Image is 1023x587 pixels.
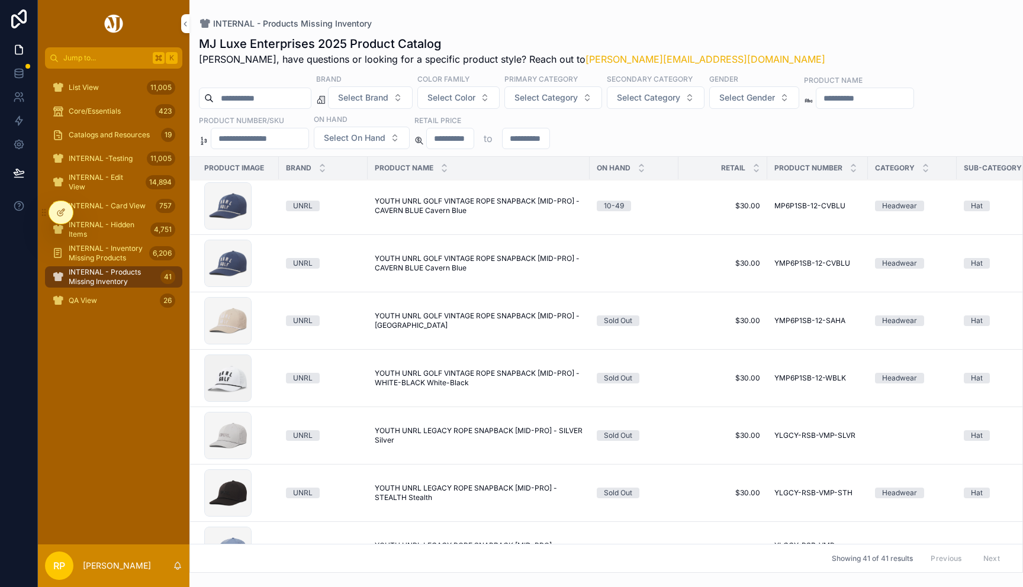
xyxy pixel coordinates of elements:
[597,201,671,211] a: 10-49
[167,53,176,63] span: K
[204,163,264,173] span: Product Image
[286,315,361,326] a: UNRL
[45,219,182,240] a: INTERNAL - Hidden Items4,751
[45,148,182,169] a: INTERNAL -Testing11,005
[45,172,182,193] a: INTERNAL - Edit View14,894
[69,201,146,211] span: INTERNAL - Card View
[607,73,693,84] label: Secondary Category
[375,426,583,445] span: YOUTH UNRL LEGACY ROPE SNAPBACK [MID-PRO] - SILVER Silver
[597,315,671,326] a: Sold Out
[882,315,917,326] div: Headwear
[314,114,348,124] label: On Hand
[63,53,148,63] span: Jump to...
[604,488,632,498] div: Sold Out
[45,243,182,264] a: INTERNAL - Inventory Missing Products6,206
[875,201,950,211] a: Headwear
[597,488,671,498] a: Sold Out
[83,560,151,572] p: [PERSON_NAME]
[375,311,583,330] a: YOUTH UNRL GOLF VINTAGE ROPE SNAPBACK [MID-PRO] - [GEOGRAPHIC_DATA]
[45,47,182,69] button: Jump to...K
[375,254,583,273] span: YOUTH UNRL GOLF VINTAGE ROPE SNAPBACK [MID-PRO] - CAVERN BLUE Cavern Blue
[686,201,760,211] a: $30.00
[774,201,845,211] span: MP6P1SB-12-CVBLU
[150,222,175,237] div: 4,751
[293,488,313,498] div: UNRL
[314,127,410,149] button: Select Button
[69,83,99,92] span: List View
[875,373,950,383] a: Headwear
[774,541,861,560] a: YLGCY-RSB-VMP-STBLU
[427,92,475,104] span: Select Color
[774,163,842,173] span: Product Number
[597,430,671,441] a: Sold Out
[53,559,65,573] span: RP
[604,430,632,441] div: Sold Out
[686,488,760,498] span: $30.00
[213,18,372,30] span: INTERNAL - Products Missing Inventory
[686,373,760,383] span: $30.00
[586,53,825,65] a: [PERSON_NAME][EMAIL_ADDRESS][DOMAIN_NAME]
[324,132,385,144] span: Select On Hand
[45,124,182,146] a: Catalogs and Resources19
[316,73,342,84] label: Brand
[414,115,461,125] label: Retail Price
[971,258,983,269] div: Hat
[774,373,846,383] span: YMP6P1SB-12-WBLK
[597,373,671,383] a: Sold Out
[199,18,372,30] a: INTERNAL - Products Missing Inventory
[375,541,583,560] span: YOUTH UNRL LEGACY ROPE SNAPBACK [MID-PRO] - STORM BLUE Storm Blue
[286,373,361,383] a: UNRL
[149,246,175,260] div: 6,206
[161,128,175,142] div: 19
[504,86,602,109] button: Select Button
[286,258,361,269] a: UNRL
[293,315,313,326] div: UNRL
[102,14,125,33] img: App logo
[338,92,388,104] span: Select Brand
[293,373,313,383] div: UNRL
[686,259,760,268] a: $30.00
[774,259,850,268] span: YMP6P1SB-12-CVBLU
[719,92,775,104] span: Select Gender
[69,220,146,239] span: INTERNAL - Hidden Items
[45,266,182,288] a: INTERNAL - Products Missing Inventory41
[375,196,583,215] a: YOUTH UNRL GOLF VINTAGE ROPE SNAPBACK [MID-PRO] - CAVERN BLUE Cavern Blue
[875,315,950,326] a: Headwear
[971,373,983,383] div: Hat
[604,201,624,211] div: 10-49
[69,173,141,192] span: INTERNAL - Edit View
[69,107,121,116] span: Core/Essentials
[375,369,583,388] span: YOUTH UNRL GOLF VINTAGE ROPE SNAPBACK [MID-PRO] - WHITE-BLACK White-Black
[971,315,983,326] div: Hat
[293,201,313,211] div: UNRL
[971,430,983,441] div: Hat
[147,80,175,95] div: 11,005
[875,163,915,173] span: Category
[156,199,175,213] div: 757
[199,36,825,52] h1: MJ Luxe Enterprises 2025 Product Catalog
[375,483,583,502] span: YOUTH UNRL LEGACY ROPE SNAPBACK [MID-PRO] - STEALTH Stealth
[155,104,175,118] div: 423
[286,201,361,211] a: UNRL
[69,130,150,140] span: Catalogs and Resources
[774,488,852,498] span: YLGCY-RSB-VMP-STH
[328,86,413,109] button: Select Button
[147,151,175,166] div: 11,005
[597,163,630,173] span: On Hand
[774,259,861,268] a: YMP6P1SB-12-CVBLU
[160,270,175,284] div: 41
[286,163,311,173] span: Brand
[882,201,917,211] div: Headwear
[45,101,182,122] a: Core/Essentials423
[721,163,745,173] span: Retail
[882,488,917,498] div: Headwear
[514,92,578,104] span: Select Category
[504,73,578,84] label: Primary Category
[686,316,760,325] a: $30.00
[607,86,704,109] button: Select Button
[604,373,632,383] div: Sold Out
